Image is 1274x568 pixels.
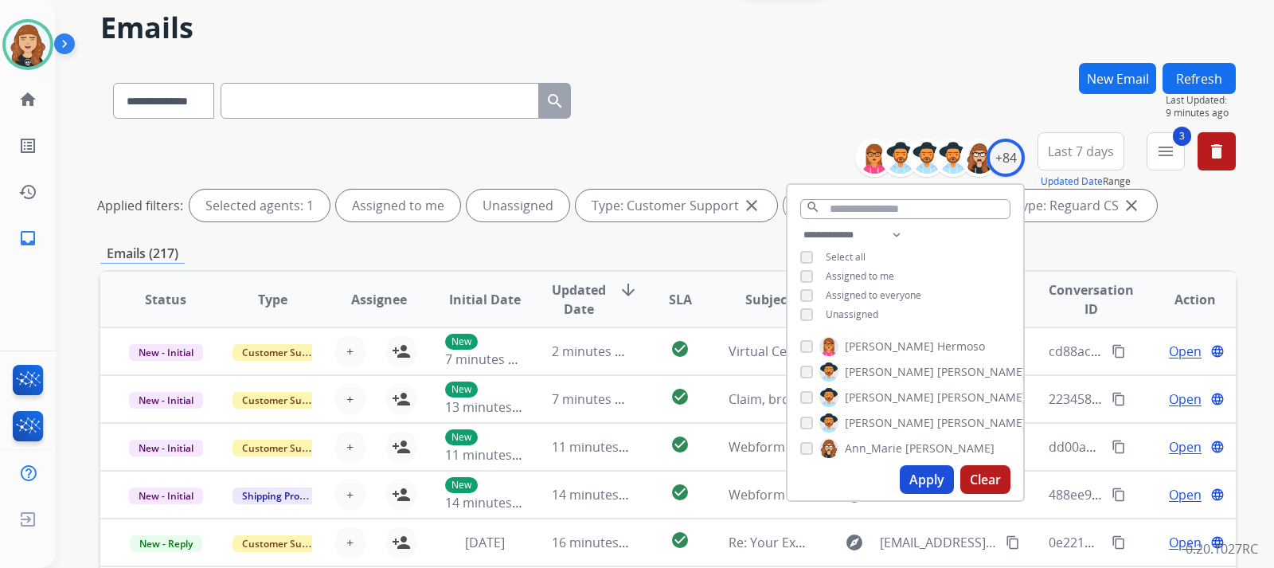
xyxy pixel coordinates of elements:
mat-icon: explore [845,533,864,552]
div: Assigned to me [336,190,460,221]
mat-icon: content_copy [1112,440,1126,454]
mat-icon: history [18,182,37,202]
h2: Emails [100,12,1236,44]
span: 14 minutes ago [445,494,537,511]
button: + [334,479,366,511]
span: + [346,390,354,409]
mat-icon: person_add [392,437,411,456]
span: New - Initial [129,392,203,409]
span: Assignee [351,290,407,309]
p: New [445,334,478,350]
span: Shipping Protection [233,488,342,504]
span: [EMAIL_ADDRESS][DOMAIN_NAME] [880,533,996,552]
span: 7 minutes ago [552,390,637,408]
mat-icon: language [1210,392,1225,406]
span: Open [1169,437,1202,456]
mat-icon: close [742,196,761,215]
mat-icon: person_add [392,485,411,504]
span: New - Initial [129,440,203,456]
button: + [334,431,366,463]
mat-icon: person_add [392,533,411,552]
p: New [445,382,478,398]
div: Selected agents: 1 [190,190,330,221]
button: Updated Date [1041,175,1103,188]
span: Updated Date [552,280,606,319]
span: Select all [826,250,866,264]
button: + [334,383,366,415]
span: 14 minutes ago [552,486,644,503]
span: Hermoso [937,339,985,355]
span: 16 minutes ago [552,534,644,551]
mat-icon: search [545,92,565,111]
div: Type: Shipping Protection [784,190,992,221]
button: + [334,527,366,558]
mat-icon: content_copy [1112,344,1126,358]
span: Last Updated: [1166,94,1236,107]
div: Type: Customer Support [576,190,777,221]
span: New - Initial [129,344,203,361]
span: 2 minutes ago [552,343,637,360]
mat-icon: check_circle [670,435,690,454]
span: Subject [745,290,792,309]
mat-icon: check_circle [670,339,690,358]
mat-icon: language [1210,344,1225,358]
span: Unassigned [826,308,878,321]
button: Refresh [1163,63,1236,94]
span: Customer Support [233,535,336,552]
span: 7 minutes ago [445,351,530,368]
mat-icon: content_copy [1112,488,1126,502]
span: Webform from [EMAIL_ADDRESS][DOMAIN_NAME] on [DATE] [729,486,1089,503]
span: Customer Support [233,440,336,456]
span: [PERSON_NAME] [845,339,934,355]
button: + [334,335,366,367]
span: Open [1169,342,1202,361]
span: 11 minutes ago [445,446,537,464]
span: [PERSON_NAME] [937,364,1026,380]
mat-icon: check_circle [670,531,690,550]
button: Last 7 days [1038,132,1124,170]
mat-icon: delete [1207,142,1226,161]
mat-icon: content_copy [1006,535,1020,550]
div: Type: Reguard CS [998,190,1157,221]
span: 11 minutes ago [552,438,644,456]
span: 9 minutes ago [1166,107,1236,119]
span: Open [1169,485,1202,504]
span: Type [258,290,287,309]
mat-icon: search [806,200,820,214]
span: [PERSON_NAME] [845,415,934,431]
span: Claim, broken part received [729,390,894,408]
span: [PERSON_NAME] [845,390,934,405]
mat-icon: home [18,90,37,109]
span: Customer Support [233,344,336,361]
span: 13 minutes ago [445,398,537,416]
div: +84 [987,139,1025,177]
mat-icon: check_circle [670,483,690,502]
span: Re: Your Extend Virtual Card [729,534,898,551]
span: Conversation ID [1049,280,1134,319]
mat-icon: language [1210,535,1225,550]
mat-icon: content_copy [1112,535,1126,550]
mat-icon: arrow_downward [619,280,638,300]
mat-icon: inbox [18,229,37,248]
button: New Email [1079,63,1156,94]
p: Applied filters: [97,196,183,215]
span: Ann_Marie [845,441,902,456]
span: Status [145,290,186,309]
mat-icon: check_circle [670,387,690,406]
mat-icon: list_alt [18,136,37,155]
span: Range [1041,174,1131,188]
mat-icon: content_copy [1112,392,1126,406]
span: + [346,342,354,361]
span: Assigned to me [826,269,894,283]
p: New [445,477,478,493]
button: Clear [960,465,1010,494]
span: Open [1169,533,1202,552]
span: Open [1169,390,1202,409]
span: SLA [669,290,692,309]
span: Virtual Certificate [729,343,833,360]
span: + [346,485,354,504]
mat-icon: language [1210,488,1225,502]
span: Customer Support [233,392,336,409]
span: [PERSON_NAME] [845,364,934,380]
span: [PERSON_NAME] [905,441,995,456]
